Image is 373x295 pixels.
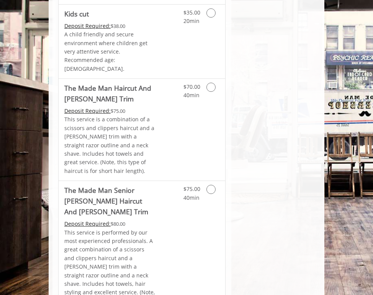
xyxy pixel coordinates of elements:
div: $80.00 [64,220,156,228]
b: The Made Man Haircut And [PERSON_NAME] Trim [64,83,156,104]
div: $38.00 [64,22,156,30]
div: $75.00 [64,107,156,115]
span: $35.00 [183,9,200,16]
span: This service needs some Advance to be paid before we block your appointment [64,220,111,227]
span: 40min [183,194,200,201]
b: The Made Man Senior [PERSON_NAME] Haircut And [PERSON_NAME] Trim [64,185,156,217]
span: This service needs some Advance to be paid before we block your appointment [64,22,111,29]
span: This service needs some Advance to be paid before we block your appointment [64,107,111,114]
span: $70.00 [183,83,200,90]
span: 20min [183,17,200,24]
span: 40min [183,91,200,99]
span: $75.00 [183,185,200,192]
p: A child friendly and secure environment where children get very attentive service. Recommended ag... [64,30,156,73]
p: This service is a combination of a scissors and clippers haircut and a [PERSON_NAME] trim with a ... [64,115,156,175]
b: Kids cut [64,8,89,19]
